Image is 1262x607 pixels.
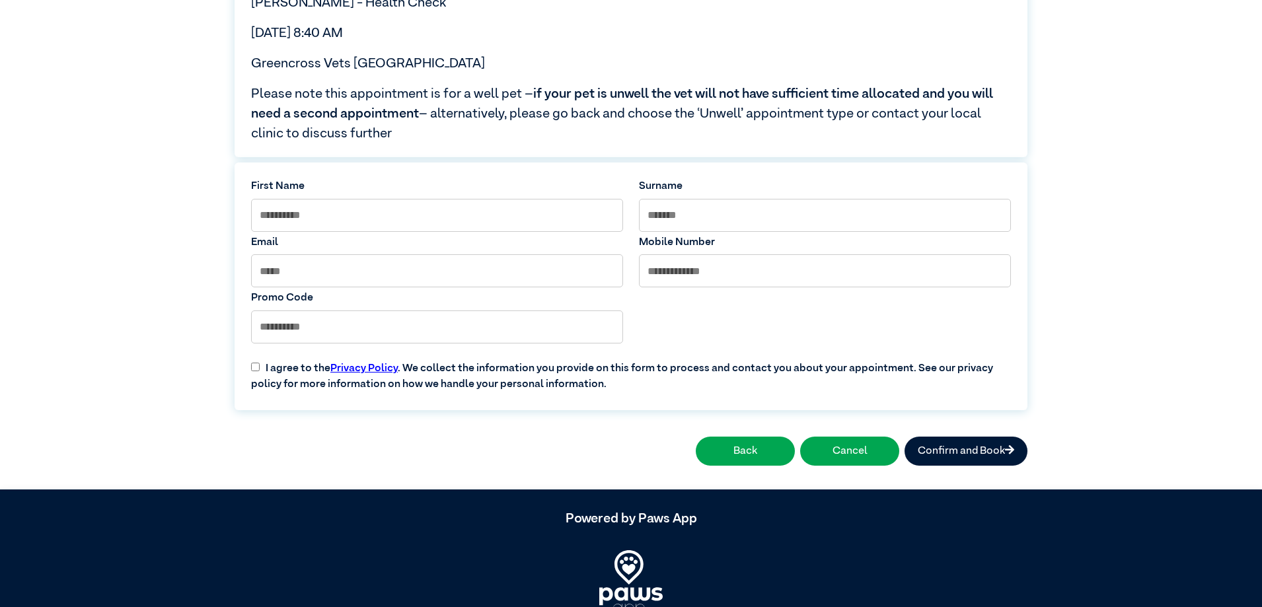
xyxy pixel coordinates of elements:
input: I agree to thePrivacy Policy. We collect the information you provide on this form to process and ... [251,363,260,371]
label: I agree to the . We collect the information you provide on this form to process and contact you a... [243,350,1019,392]
button: Confirm and Book [905,437,1027,466]
label: Mobile Number [639,234,1011,250]
span: Greencross Vets [GEOGRAPHIC_DATA] [251,57,485,70]
span: if your pet is unwell the vet will not have sufficient time allocated and you will need a second ... [251,87,993,120]
button: Cancel [800,437,899,466]
label: First Name [251,178,623,194]
span: Please note this appointment is for a well pet – – alternatively, please go back and choose the ‘... [251,84,1011,143]
h5: Powered by Paws App [235,511,1027,526]
label: Email [251,234,623,250]
label: Promo Code [251,290,623,306]
a: Privacy Policy [330,363,398,374]
span: [DATE] 8:40 AM [251,26,343,40]
label: Surname [639,178,1011,194]
button: Back [696,437,795,466]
